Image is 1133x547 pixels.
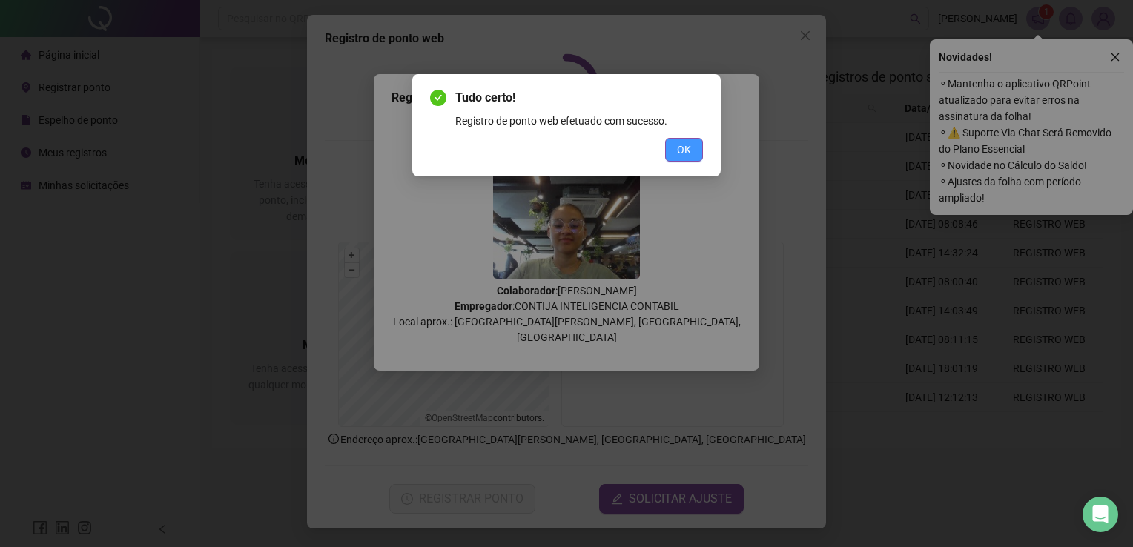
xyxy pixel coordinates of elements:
[455,89,703,107] span: Tudo certo!
[665,138,703,162] button: OK
[677,142,691,158] span: OK
[1083,497,1118,532] div: Open Intercom Messenger
[455,113,703,129] div: Registro de ponto web efetuado com sucesso.
[430,90,446,106] span: check-circle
